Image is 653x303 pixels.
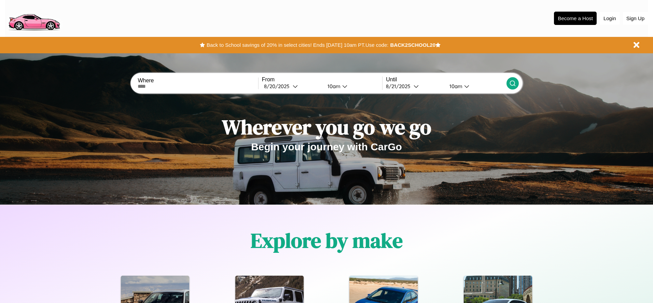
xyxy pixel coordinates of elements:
button: 10am [322,83,382,90]
label: Until [386,77,506,83]
button: 10am [444,83,506,90]
button: Back to School savings of 20% in select cities! Ends [DATE] 10am PT.Use code: [205,40,390,50]
label: Where [138,78,258,84]
button: Become a Host [554,12,597,25]
div: 8 / 21 / 2025 [386,83,414,89]
button: Login [600,12,620,25]
label: From [262,77,382,83]
button: 8/20/2025 [262,83,322,90]
div: 10am [446,83,464,89]
h1: Explore by make [251,226,403,254]
img: logo [5,3,63,32]
div: 8 / 20 / 2025 [264,83,293,89]
b: BACK2SCHOOL20 [390,42,435,48]
button: Sign Up [623,12,648,25]
div: 10am [324,83,342,89]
